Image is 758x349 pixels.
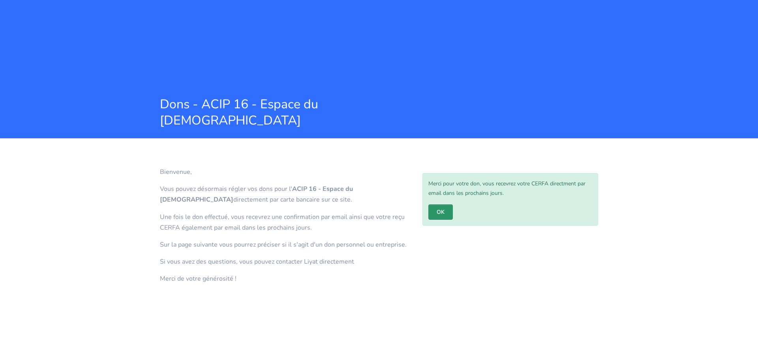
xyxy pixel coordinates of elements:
[160,257,411,267] p: Si vous avez des questions, vous pouvez contacter Liyat directement
[160,212,411,233] p: Une fois le don effectué, vous recevrez une confirmation par email ainsi que votre reçu CERFA éga...
[428,204,453,220] a: OK
[160,184,411,205] p: Vous pouvez désormais régler vos dons pour l' directement par carte bancaire sur ce site.
[160,274,411,284] p: Merci de votre générosité !
[160,96,448,129] span: Dons - ACIP 16 - Espace du [DEMOGRAPHIC_DATA]
[160,240,411,250] p: Sur la page suivante vous pourrez préciser si il s'agit d'un don personnel ou entreprise.
[428,179,592,198] p: Merci pour votre don, vous recevrez votre CERFA directment par email dans les prochains jours.
[160,167,411,177] p: Bienvenue,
